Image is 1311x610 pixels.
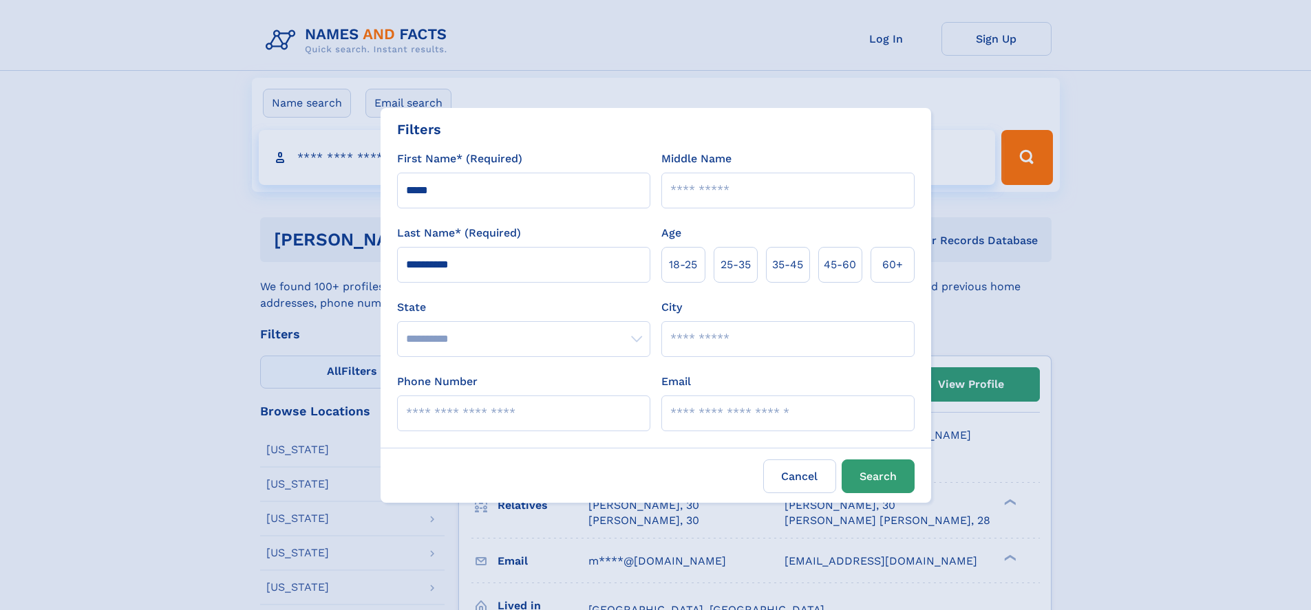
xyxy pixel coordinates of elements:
label: Middle Name [661,151,732,167]
span: 18‑25 [669,257,697,273]
div: Filters [397,119,441,140]
span: 60+ [882,257,903,273]
button: Search [842,459,915,493]
span: 35‑45 [772,257,803,273]
label: Age [661,225,681,241]
label: First Name* (Required) [397,151,522,167]
span: 25‑35 [721,257,751,273]
label: Last Name* (Required) [397,225,521,241]
label: Email [661,373,691,390]
label: Phone Number [397,373,478,390]
span: 45‑60 [824,257,856,273]
label: City [661,299,682,316]
label: Cancel [763,459,836,493]
label: State [397,299,650,316]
